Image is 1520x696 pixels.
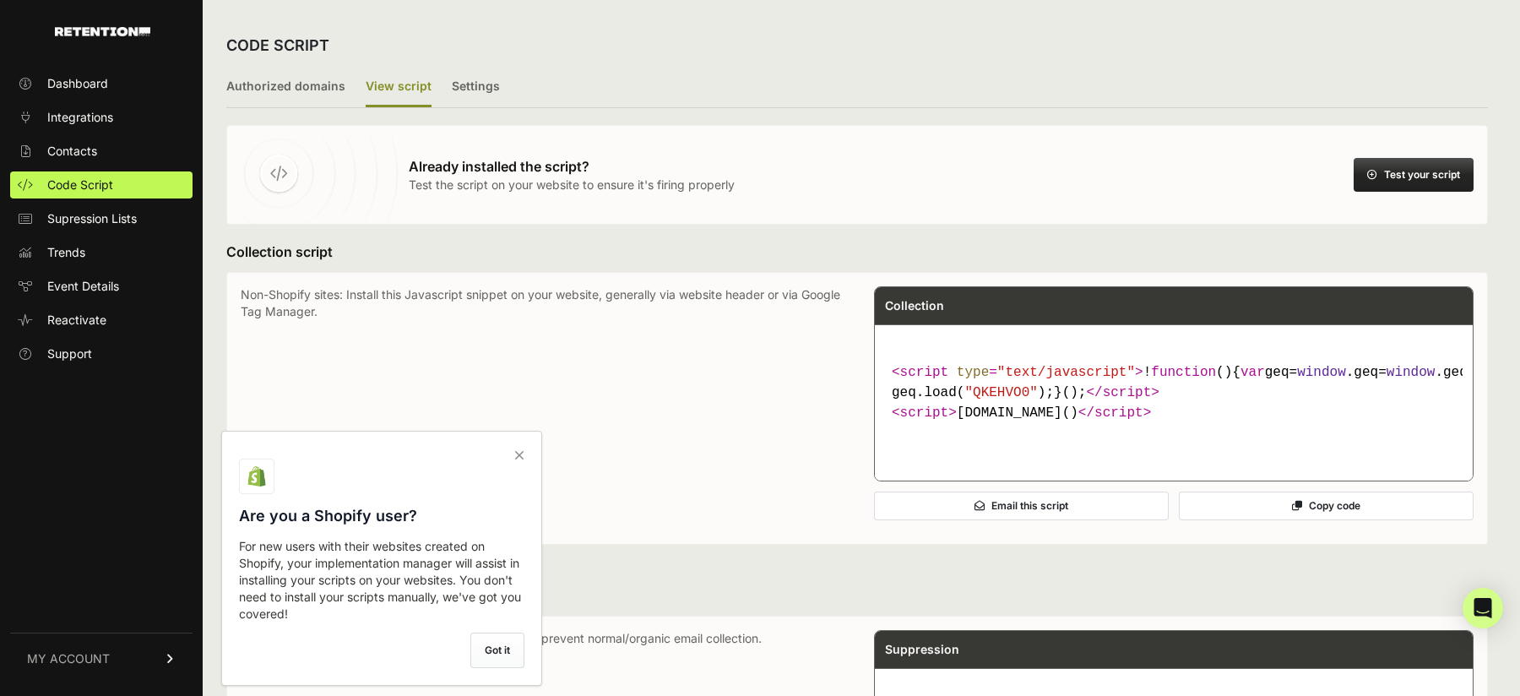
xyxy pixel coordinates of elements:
[10,239,193,266] a: Trends
[964,385,1037,400] span: "QKEHVO0"
[247,466,267,487] img: Shopify
[10,633,193,684] a: MY ACCOUNT
[10,70,193,97] a: Dashboard
[1078,405,1151,421] span: </ >
[997,365,1135,380] span: "text/javascript"
[885,356,1463,430] code: [DOMAIN_NAME]()
[10,340,193,367] a: Support
[892,405,957,421] span: < >
[875,631,1473,668] div: Suppression
[47,109,113,126] span: Integrations
[241,286,840,530] p: Non-Shopify sites: Install this Javascript snippet on your website, generally via website header ...
[1103,385,1152,400] span: script
[1387,365,1436,380] span: window
[47,210,137,227] span: Supression Lists
[226,34,329,57] h2: CODE SCRIPT
[47,312,106,329] span: Reactivate
[226,242,1488,262] h3: Collection script
[47,278,119,295] span: Event Details
[55,27,150,36] img: Retention.com
[874,492,1169,520] button: Email this script
[1094,405,1143,421] span: script
[1297,365,1346,380] span: window
[900,365,949,380] span: script
[226,68,345,107] label: Authorized domains
[47,143,97,160] span: Contacts
[10,138,193,165] a: Contacts
[1151,365,1216,380] span: function
[957,365,989,380] span: type
[366,68,432,107] label: View script
[10,171,193,198] a: Code Script
[226,585,1488,606] h3: Suppression script
[239,504,524,528] h3: Are you a Shopify user?
[47,75,108,92] span: Dashboard
[1151,365,1232,380] span: ( )
[10,273,193,300] a: Event Details
[1354,158,1474,192] button: Test your script
[10,205,193,232] a: Supression Lists
[10,307,193,334] a: Reactivate
[892,365,1143,380] span: < = >
[1179,492,1474,520] button: Copy code
[47,177,113,193] span: Code Script
[409,177,735,193] p: Test the script on your website to ensure it's firing properly
[10,104,193,131] a: Integrations
[47,244,85,261] span: Trends
[452,68,500,107] label: Settings
[1240,365,1265,380] span: var
[1086,385,1159,400] span: </ >
[900,405,949,421] span: script
[875,287,1473,324] div: Collection
[1463,588,1503,628] div: Open Intercom Messenger
[47,345,92,362] span: Support
[470,633,524,668] label: Got it
[27,650,110,667] span: MY ACCOUNT
[239,538,524,623] p: For new users with their websites created on Shopify, your implementation manager will assist in ...
[409,156,735,177] h3: Already installed the script?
